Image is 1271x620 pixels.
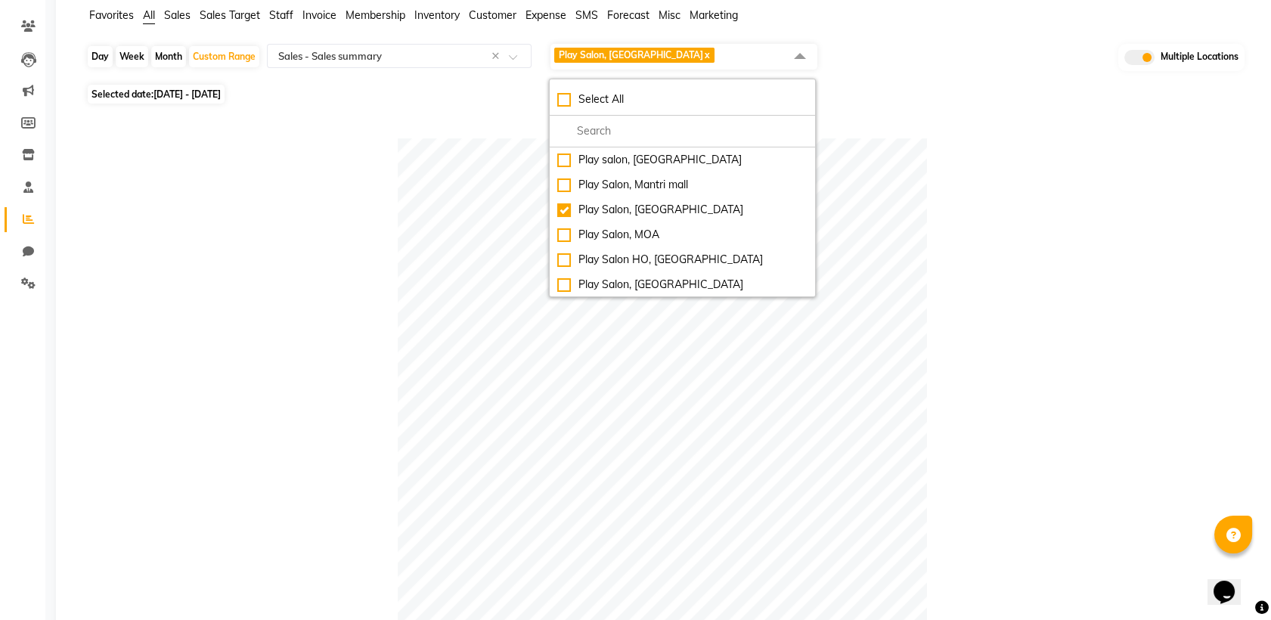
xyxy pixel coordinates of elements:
div: Week [116,46,148,67]
span: All [143,8,155,22]
iframe: chat widget [1207,560,1256,605]
span: Invoice [302,8,336,22]
div: Play Salon, MOA [557,227,808,243]
input: multiselect-search [557,123,808,139]
span: Customer [469,8,516,22]
div: Play Salon, [GEOGRAPHIC_DATA] [557,202,808,218]
div: Custom Range [189,46,259,67]
div: Month [151,46,186,67]
span: Marketing [690,8,738,22]
span: Inventory [414,8,460,22]
span: Clear all [491,48,504,64]
span: Misc [659,8,680,22]
span: Membership [346,8,405,22]
div: Day [88,46,113,67]
span: Selected date: [88,85,225,104]
span: Expense [525,8,566,22]
a: x [703,49,710,60]
div: Play Salon, [GEOGRAPHIC_DATA] [557,277,808,293]
span: Sales Target [200,8,260,22]
span: [DATE] - [DATE] [153,88,221,100]
div: Play Salon HO, [GEOGRAPHIC_DATA] [557,252,808,268]
span: Play Salon, [GEOGRAPHIC_DATA] [559,49,703,60]
span: Forecast [607,8,649,22]
span: Sales [164,8,191,22]
div: Play Salon, Mantri mall [557,177,808,193]
span: Favorites [89,8,134,22]
div: Select All [557,91,808,107]
div: Play salon, [GEOGRAPHIC_DATA] [557,152,808,168]
span: Staff [269,8,293,22]
span: SMS [575,8,598,22]
span: Multiple Locations [1161,50,1238,65]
